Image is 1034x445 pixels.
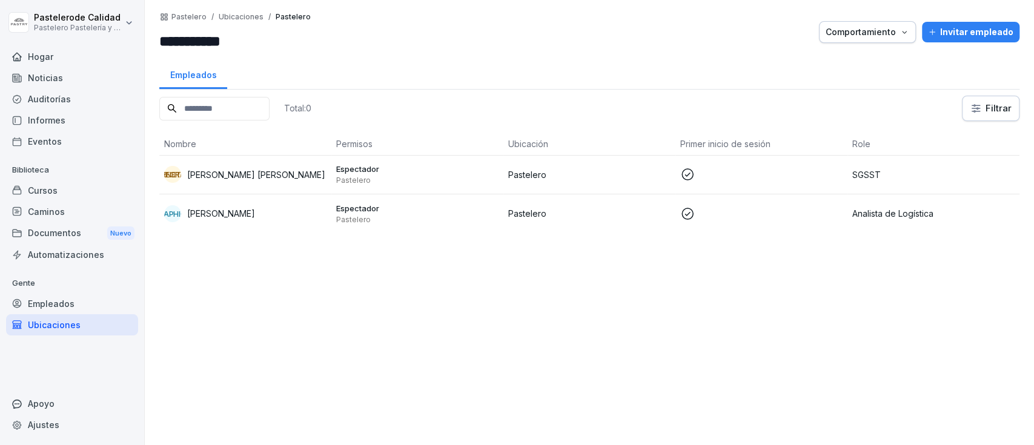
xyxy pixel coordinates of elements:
font: Apoyo [28,398,55,409]
font: Invitar empleado [940,27,1013,37]
a: Informes [6,110,138,131]
font: Pastelero [336,176,371,185]
a: Cursos [6,180,138,201]
font: Pastelero [276,12,311,21]
font: Cursos [28,185,58,196]
a: Ubicaciones [6,314,138,335]
font: Automatizaciones [28,249,104,260]
font: Biblioteca [12,165,49,174]
font: Auditorías [28,94,71,104]
button: Filtrar [963,96,1019,120]
font: Pastelero [171,12,207,21]
font: Nuevo [110,229,131,237]
font: Permisos [336,139,373,149]
a: Noticias [6,67,138,88]
font: Ajustes [28,420,59,430]
font: [PERSON_NAME] [PERSON_NAME] [187,170,325,180]
font: Primer inicio de sesión [680,139,771,149]
font: 0 [306,103,311,113]
button: Comportamiento [819,21,916,43]
font: / [268,12,271,21]
font: Comportamiento [826,27,896,37]
font: Total: [284,103,306,113]
font: Pastelero [34,12,75,22]
a: Hogar [6,46,138,67]
font: Nombre [164,139,196,149]
font: Pastelero [508,170,546,180]
font: Filtrar [986,102,1012,114]
font: Pastelero [336,215,371,224]
font: Ubicaciones [219,12,263,21]
font: Empleados [170,70,217,80]
a: Ajustes [6,414,138,435]
a: Eventos [6,131,138,152]
font: Informes [28,115,65,125]
font: / [211,12,214,21]
font: Espectador [336,203,379,213]
button: Invitar empleado [922,22,1019,42]
font: Ubicaciones [28,320,81,330]
a: DocumentosNuevo [6,222,138,245]
font: Hogar [28,51,53,62]
a: Empleados [159,58,227,89]
font: Empleados [28,298,75,309]
font: Espectador [336,164,379,174]
font: [GEOGRAPHIC_DATA] [134,209,211,219]
font: Analista de Logística [852,208,933,219]
font: Caminos [28,206,65,217]
font: Pastelero [508,208,546,219]
font: Director General [154,170,191,179]
a: Automatizaciones [6,244,138,265]
a: Caminos [6,201,138,222]
a: Auditorías [6,88,138,110]
font: Gente [12,278,35,288]
font: Noticias [28,73,63,83]
a: Empleados [6,293,138,314]
font: de Calidad [75,12,121,22]
font: [PERSON_NAME] [187,208,255,219]
font: Role [852,139,870,149]
font: Pastelero Pastelería y Cocina gourmet [34,23,171,32]
font: Ubicación [508,139,548,149]
font: Eventos [28,136,62,147]
font: Documentos [28,228,81,238]
font: SGSST [852,170,881,180]
a: Pastelero [171,13,207,21]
